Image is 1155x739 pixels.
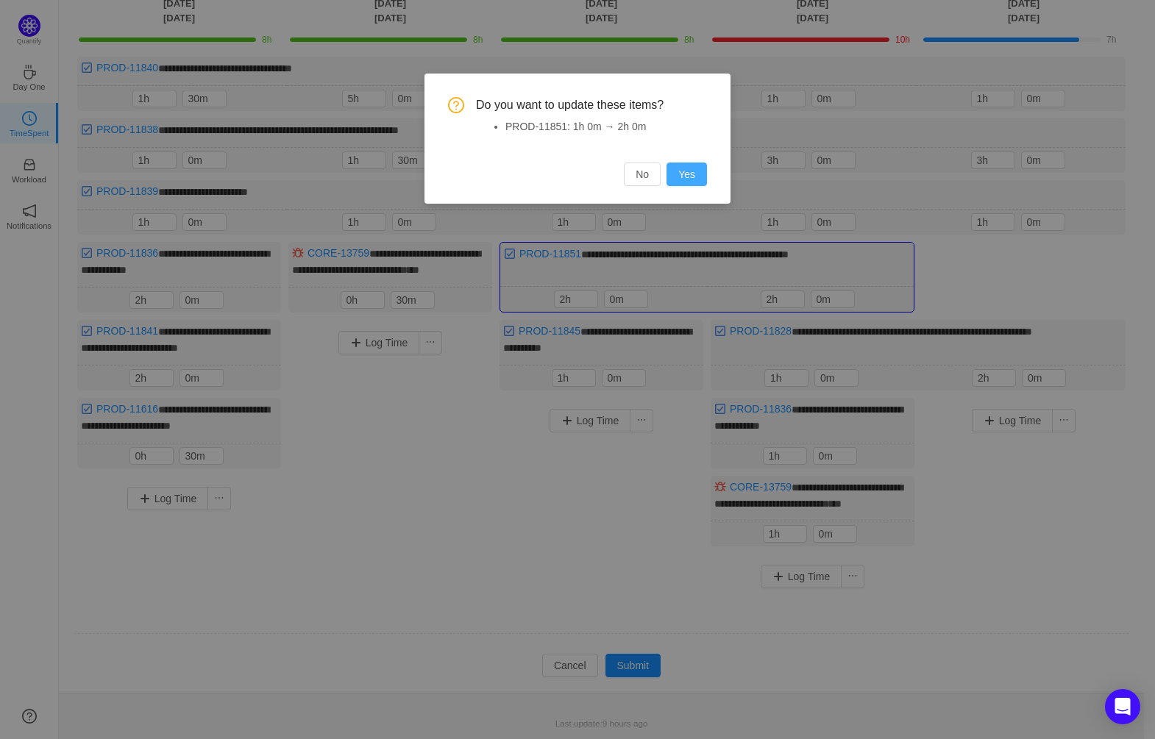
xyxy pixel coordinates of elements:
button: Yes [667,163,707,186]
span: Do you want to update these items? [476,97,707,113]
button: No [624,163,661,186]
i: icon: question-circle [448,97,464,113]
div: Open Intercom Messenger [1105,689,1140,724]
li: PROD-11851: 1h 0m → 2h 0m [505,119,707,135]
